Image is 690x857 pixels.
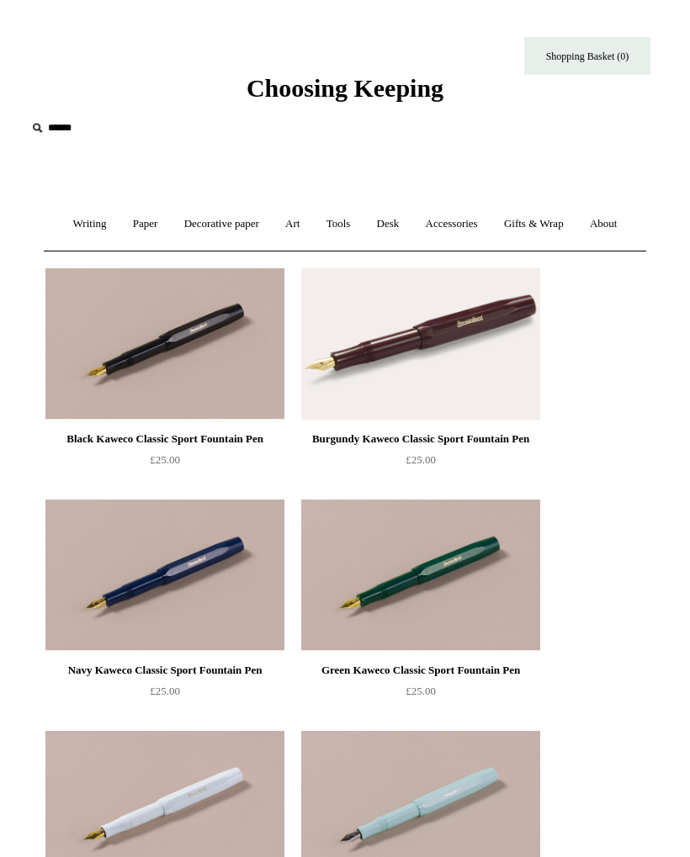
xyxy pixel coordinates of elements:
a: Writing [61,202,119,246]
a: Choosing Keeping [247,87,443,99]
span: £25.00 [406,453,436,466]
a: Paper [121,202,170,246]
img: Green Kaweco Classic Sport Fountain Pen [301,500,540,651]
span: £25.00 [406,685,436,697]
a: Art [273,202,311,246]
img: Burgundy Kaweco Classic Sport Fountain Pen [301,268,540,420]
a: Tools [315,202,363,246]
a: Black Kaweco Classic Sport Fountain Pen £25.00 [45,429,284,498]
a: Navy Kaweco Classic Sport Fountain Pen Navy Kaweco Classic Sport Fountain Pen [45,500,284,651]
span: £25.00 [150,685,180,697]
span: Choosing Keeping [247,74,443,102]
a: Desk [365,202,411,246]
a: Burgundy Kaweco Classic Sport Fountain Pen Burgundy Kaweco Classic Sport Fountain Pen [301,268,540,420]
div: Black Kaweco Classic Sport Fountain Pen [50,429,280,449]
a: Gifts & Wrap [492,202,576,246]
a: Black Kaweco Classic Sport Fountain Pen Black Kaweco Classic Sport Fountain Pen [45,268,284,420]
a: Shopping Basket (0) [524,37,650,75]
a: Burgundy Kaweco Classic Sport Fountain Pen £25.00 [301,429,540,498]
img: Black Kaweco Classic Sport Fountain Pen [45,268,284,420]
a: Green Kaweco Classic Sport Fountain Pen Green Kaweco Classic Sport Fountain Pen [301,500,540,651]
a: Decorative paper [172,202,271,246]
a: Green Kaweco Classic Sport Fountain Pen £25.00 [301,660,540,729]
img: Navy Kaweco Classic Sport Fountain Pen [45,500,284,651]
div: Burgundy Kaweco Classic Sport Fountain Pen [305,429,536,449]
a: About [578,202,629,246]
div: Navy Kaweco Classic Sport Fountain Pen [50,660,280,680]
a: Accessories [414,202,490,246]
div: Green Kaweco Classic Sport Fountain Pen [305,660,536,680]
a: Navy Kaweco Classic Sport Fountain Pen £25.00 [45,660,284,729]
span: £25.00 [150,453,180,466]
